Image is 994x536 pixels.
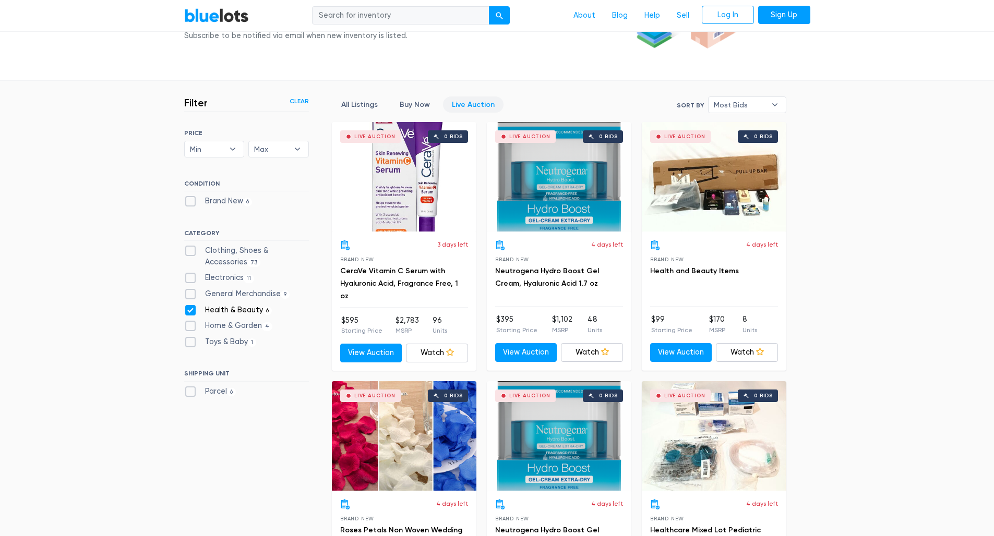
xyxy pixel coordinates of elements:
[496,314,537,335] li: $395
[642,122,786,232] a: Live Auction 0 bids
[312,6,489,25] input: Search for inventory
[263,307,272,315] span: 6
[340,257,374,262] span: Brand New
[243,198,253,206] span: 6
[444,393,463,398] div: 0 bids
[184,336,257,348] label: Toys & Baby
[588,314,602,335] li: 48
[340,266,458,300] a: CeraVe Vitamin C Serum with Hyaluronic Acid, Fragrance Free, 1 oz
[227,388,236,396] span: 6
[332,381,476,491] a: Live Auction 0 bids
[254,141,289,157] span: Max
[746,240,778,249] p: 4 days left
[184,196,253,207] label: Brand New
[332,122,476,232] a: Live Auction 0 bids
[341,315,382,336] li: $595
[184,229,309,241] h6: CATEGORY
[604,6,636,26] a: Blog
[709,325,725,335] p: MSRP
[664,393,705,398] div: Live Auction
[642,381,786,491] a: Live Auction 0 bids
[709,314,725,335] li: $170
[433,315,447,336] li: 96
[716,343,778,362] a: Watch
[651,314,692,335] li: $99
[742,325,757,335] p: Units
[391,96,439,113] a: Buy Now
[496,325,537,335] p: Starting Price
[591,499,623,508] p: 4 days left
[184,288,290,300] label: General Merchandise
[184,272,255,284] label: Electronics
[340,344,402,362] a: View Auction
[588,325,602,335] p: Units
[650,343,712,362] a: View Auction
[495,266,599,288] a: Neutrogena Hydro Boost Gel Cream, Hyaluronic Acid 1.7 oz
[599,134,618,139] div: 0 bids
[184,370,309,381] h6: SHIPPING UNIT
[184,129,309,137] h6: PRICE
[714,97,766,113] span: Most Bids
[754,393,773,398] div: 0 bids
[248,338,257,347] span: 1
[487,381,631,491] a: Live Auction 0 bids
[184,30,411,42] div: Subscribe to be notified via email when new inventory is listed.
[184,245,309,267] label: Clothing, Shoes & Accessories
[650,516,684,521] span: Brand New
[286,141,308,157] b: ▾
[332,96,387,113] a: All Listings
[222,141,244,157] b: ▾
[651,325,692,335] p: Starting Price
[552,325,572,335] p: MSRP
[677,101,704,110] label: Sort By
[650,257,684,262] span: Brand New
[340,516,374,521] span: Brand New
[754,134,773,139] div: 0 bids
[247,259,261,267] span: 73
[591,240,623,249] p: 4 days left
[764,97,786,113] b: ▾
[262,322,273,331] span: 4
[184,96,208,109] h3: Filter
[354,134,396,139] div: Live Auction
[396,326,419,335] p: MSRP
[354,393,396,398] div: Live Auction
[650,266,739,275] a: Health and Beauty Items
[444,134,463,139] div: 0 bids
[668,6,698,26] a: Sell
[184,8,249,23] a: BlueLots
[702,6,754,25] a: Log In
[636,6,668,26] a: Help
[758,6,810,25] a: Sign Up
[495,343,557,362] a: View Auction
[746,499,778,508] p: 4 days left
[341,326,382,335] p: Starting Price
[552,314,572,335] li: $1,102
[443,96,504,113] a: Live Auction
[244,275,255,283] span: 11
[184,320,273,332] label: Home & Garden
[599,393,618,398] div: 0 bids
[406,344,468,362] a: Watch
[396,315,419,336] li: $2,783
[433,326,447,335] p: Units
[664,134,705,139] div: Live Auction
[509,134,550,139] div: Live Auction
[437,240,468,249] p: 3 days left
[436,499,468,508] p: 4 days left
[184,180,309,191] h6: CONDITION
[184,304,272,316] label: Health & Beauty
[190,141,224,157] span: Min
[561,343,623,362] a: Watch
[495,257,529,262] span: Brand New
[509,393,550,398] div: Live Auction
[565,6,604,26] a: About
[487,122,631,232] a: Live Auction 0 bids
[184,386,236,397] label: Parcel
[290,96,309,106] a: Clear
[281,290,290,299] span: 9
[495,516,529,521] span: Brand New
[742,314,757,335] li: 8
